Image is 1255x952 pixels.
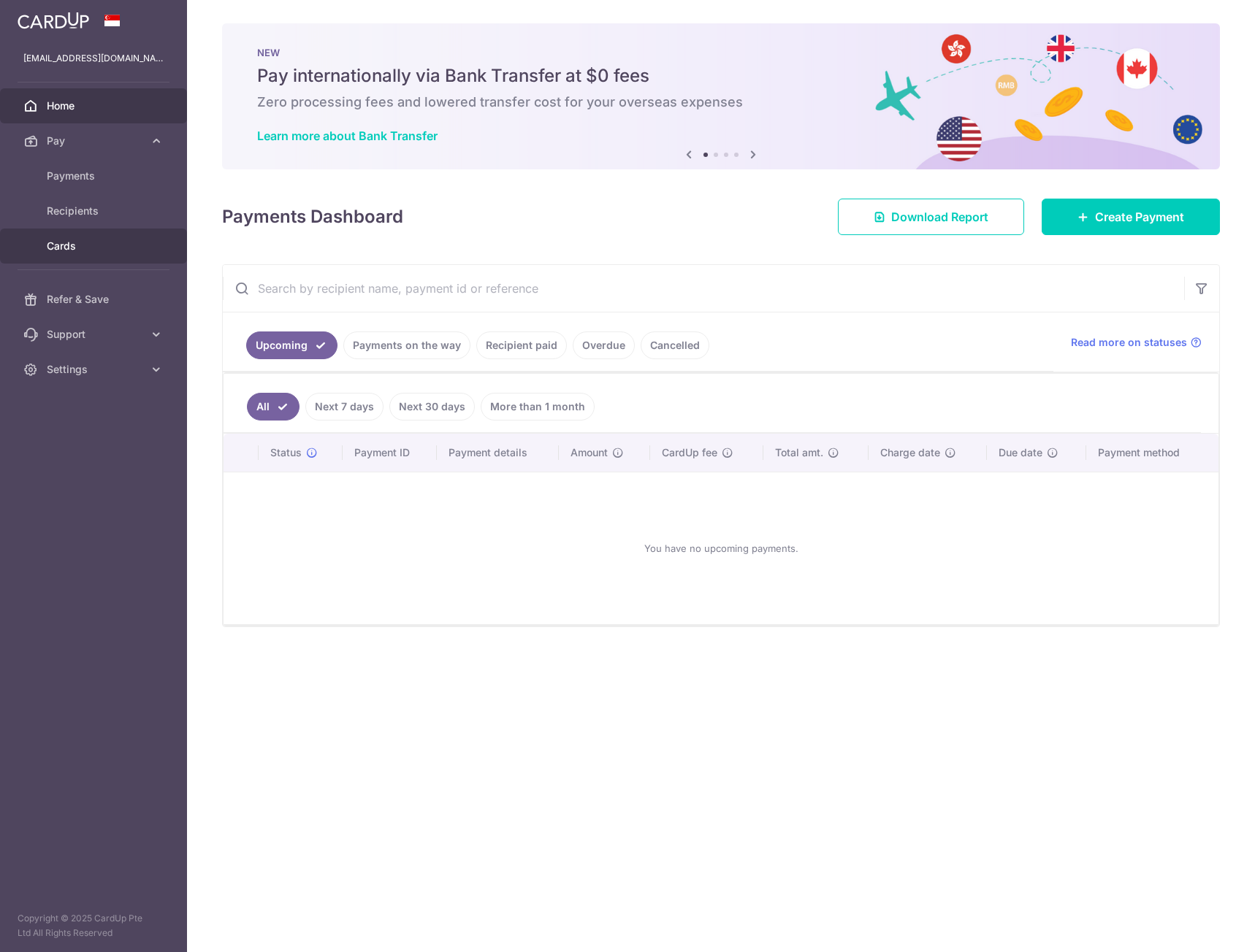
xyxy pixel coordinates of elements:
span: Payments [47,169,143,183]
a: Next 7 days [305,393,384,421]
div: You have no upcoming payments. [241,484,1201,613]
span: Pay [47,134,143,148]
p: NEW [257,47,1185,58]
th: Payment method [1086,434,1218,472]
th: Payment ID [343,434,437,472]
a: Read more on statuses [1071,335,1202,350]
span: Support [47,327,143,342]
h6: Zero processing fees and lowered transfer cost for your overseas expenses [257,93,1185,111]
span: Total amt. [775,445,823,460]
a: Next 30 days [389,393,475,421]
a: Create Payment [1042,199,1220,235]
a: Download Report [838,199,1024,235]
a: Learn more about Bank Transfer [257,128,438,143]
span: Read more on statuses [1071,335,1187,350]
span: Cards [47,239,143,253]
a: More than 1 month [481,393,595,421]
img: CardUp [18,12,89,29]
span: Refer & Save [47,292,143,307]
span: Create Payment [1095,208,1184,226]
a: All [247,393,300,421]
a: Upcoming [246,331,337,359]
span: Charge date [880,445,940,460]
a: Recipient paid [476,331,567,359]
span: Status [270,445,302,460]
th: Payment details [437,434,559,472]
a: Cancelled [641,331,709,359]
span: Due date [999,445,1042,460]
span: Settings [47,362,143,377]
p: [EMAIL_ADDRESS][DOMAIN_NAME] [23,51,164,66]
span: CardUp fee [662,445,717,460]
span: Download Report [891,208,988,226]
span: Amount [571,445,608,460]
a: Payments on the way [343,331,470,359]
a: Overdue [573,331,635,359]
span: Home [47,99,143,113]
img: Bank transfer banner [222,23,1220,169]
h5: Pay internationally via Bank Transfer at $0 fees [257,64,1185,88]
h4: Payments Dashboard [222,204,403,230]
span: Recipients [47,204,143,218]
input: Search by recipient name, payment id or reference [223,265,1184,312]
